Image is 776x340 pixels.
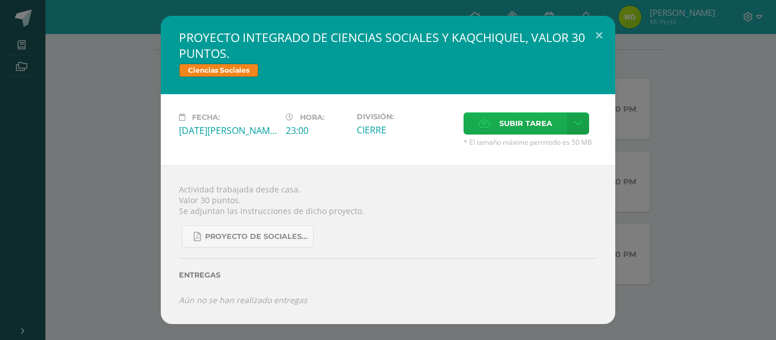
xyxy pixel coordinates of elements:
label: Entregas [179,271,597,279]
div: [DATE][PERSON_NAME] [179,124,277,137]
span: Subir tarea [499,113,552,134]
span: Proyecto de Sociales y Kaqchikel_3ra. Unidad (1).pdf [205,232,307,241]
a: Proyecto de Sociales y Kaqchikel_3ra. Unidad (1).pdf [182,225,314,247]
label: División: [357,112,454,121]
span: Ciencias Sociales [179,64,258,77]
span: Fecha: [192,113,220,121]
div: 23:00 [286,124,348,137]
span: Hora: [300,113,324,121]
div: Actividad trabajada desde casa. Valor 30 puntos. Se adjuntan las instrucciones de dicho proyecto. [161,165,615,324]
button: Close (Esc) [583,16,615,54]
i: Aún no se han realizado entregas [179,295,307,305]
h2: PROYECTO INTEGRADO DE CIENCIAS SOCIALES Y KAQCHIQUEL, VALOR 30 PUNTOS. [179,30,597,61]
span: * El tamaño máximo permitido es 50 MB [464,137,597,147]
div: CIERRE [357,124,454,136]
